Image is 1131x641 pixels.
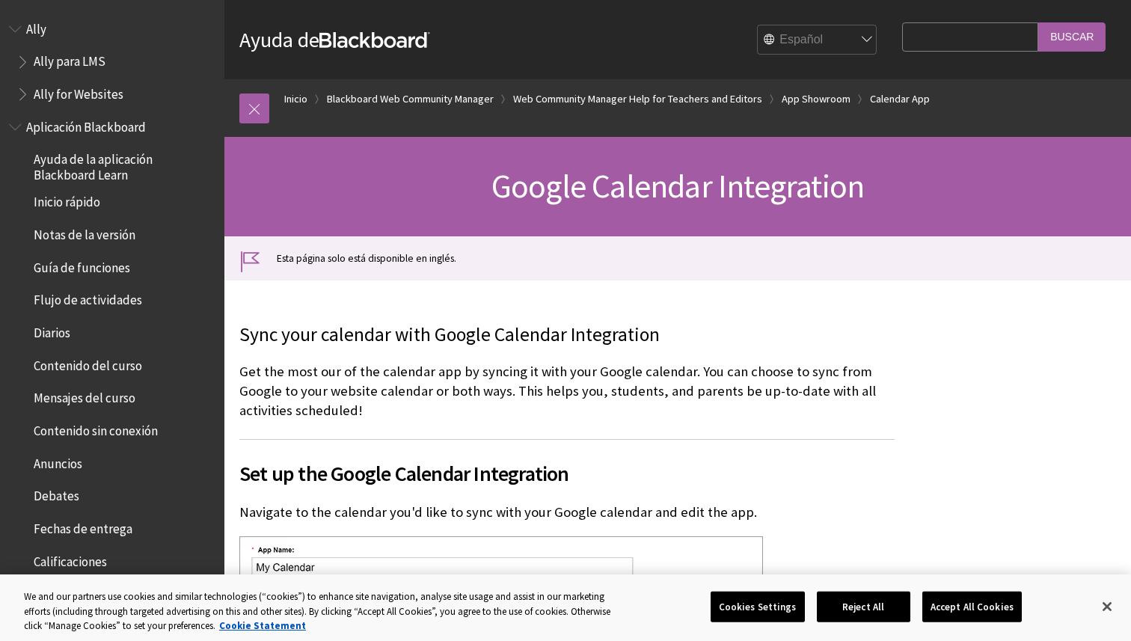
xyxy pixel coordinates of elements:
span: Ayuda de la aplicación Blackboard Learn [34,147,214,183]
span: Google Calendar Integration [491,165,864,206]
a: Inicio [284,90,307,108]
p: Navigate to the calendar you'd like to sync with your Google calendar and edit the app. [239,503,895,522]
span: Flujo de actividades [34,288,142,308]
select: Site Language Selector [758,25,877,55]
nav: Book outline for Anthology Ally Help [9,16,215,107]
span: Anuncios [34,451,82,471]
h2: Set up the Google Calendar Integration [239,439,895,489]
button: Close [1091,590,1124,623]
button: Cookies Settings [711,591,805,622]
span: Ally for Websites [34,82,123,102]
a: More information about your privacy, opens in a new tab [219,619,306,632]
span: Aplicación Blackboard [26,114,146,135]
span: Contenido del curso [34,353,142,373]
strong: Blackboard [319,32,430,48]
a: Web Community Manager Help for Teachers and Editors [513,90,762,108]
input: Buscar [1038,22,1106,52]
span: Debates [34,484,79,504]
p: Get the most our of the calendar app by syncing it with your Google calendar. You can choose to s... [239,362,895,421]
span: Calificaciones [34,549,107,569]
span: Fechas de entrega [34,516,132,536]
button: Reject All [817,591,910,622]
p: Esta página solo está disponible en inglés. [239,251,1116,266]
span: Diarios [34,320,70,340]
p: Sync your calendar with Google Calendar Integration [239,322,895,349]
a: Ayuda deBlackboard [239,26,430,53]
span: Ally para LMS [34,49,105,70]
div: We and our partners use cookies and similar technologies (“cookies”) to enhance site navigation, ... [24,589,622,634]
a: App Showroom [782,90,850,108]
span: Ally [26,16,46,37]
span: Guía de funciones [34,255,130,275]
a: Calendar App [870,90,930,108]
span: Inicio rápido [34,190,100,210]
span: Notas de la versión [34,222,135,242]
span: Contenido sin conexión [34,418,158,438]
a: Blackboard Web Community Manager [327,90,494,108]
span: Mensajes del curso [34,386,135,406]
button: Accept All Cookies [922,591,1022,622]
